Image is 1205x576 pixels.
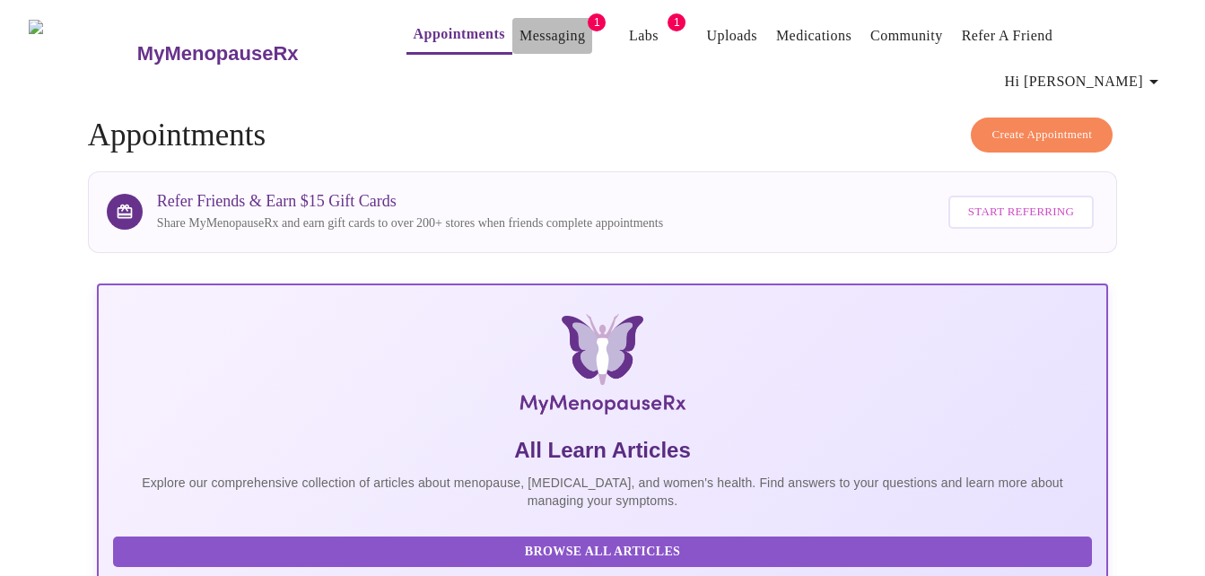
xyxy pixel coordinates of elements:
[615,18,672,54] button: Labs
[137,42,299,65] h3: MyMenopauseRx
[406,16,512,55] button: Appointments
[113,474,1092,510] p: Explore our comprehensive collection of articles about menopause, [MEDICAL_DATA], and women's hea...
[512,18,592,54] button: Messaging
[157,192,663,211] h3: Refer Friends & Earn $15 Gift Cards
[948,196,1094,229] button: Start Referring
[265,314,940,422] img: MyMenopauseRx Logo
[131,541,1074,563] span: Browse All Articles
[668,13,685,31] span: 1
[944,187,1098,238] a: Start Referring
[870,23,943,48] a: Community
[113,537,1092,568] button: Browse All Articles
[706,23,757,48] a: Uploads
[113,543,1096,558] a: Browse All Articles
[588,13,606,31] span: 1
[113,436,1092,465] h5: All Learn Articles
[776,23,851,48] a: Medications
[863,18,950,54] button: Community
[135,22,370,85] a: MyMenopauseRx
[520,23,585,48] a: Messaging
[955,18,1061,54] button: Refer a Friend
[1005,69,1165,94] span: Hi [PERSON_NAME]
[414,22,505,47] a: Appointments
[998,64,1172,100] button: Hi [PERSON_NAME]
[968,202,1074,223] span: Start Referring
[157,214,663,232] p: Share MyMenopauseRx and earn gift cards to over 200+ stores when friends complete appointments
[88,118,1117,153] h4: Appointments
[991,125,1092,145] span: Create Appointment
[971,118,1113,153] button: Create Appointment
[629,23,659,48] a: Labs
[699,18,764,54] button: Uploads
[962,23,1053,48] a: Refer a Friend
[29,20,135,87] img: MyMenopauseRx Logo
[769,18,859,54] button: Medications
